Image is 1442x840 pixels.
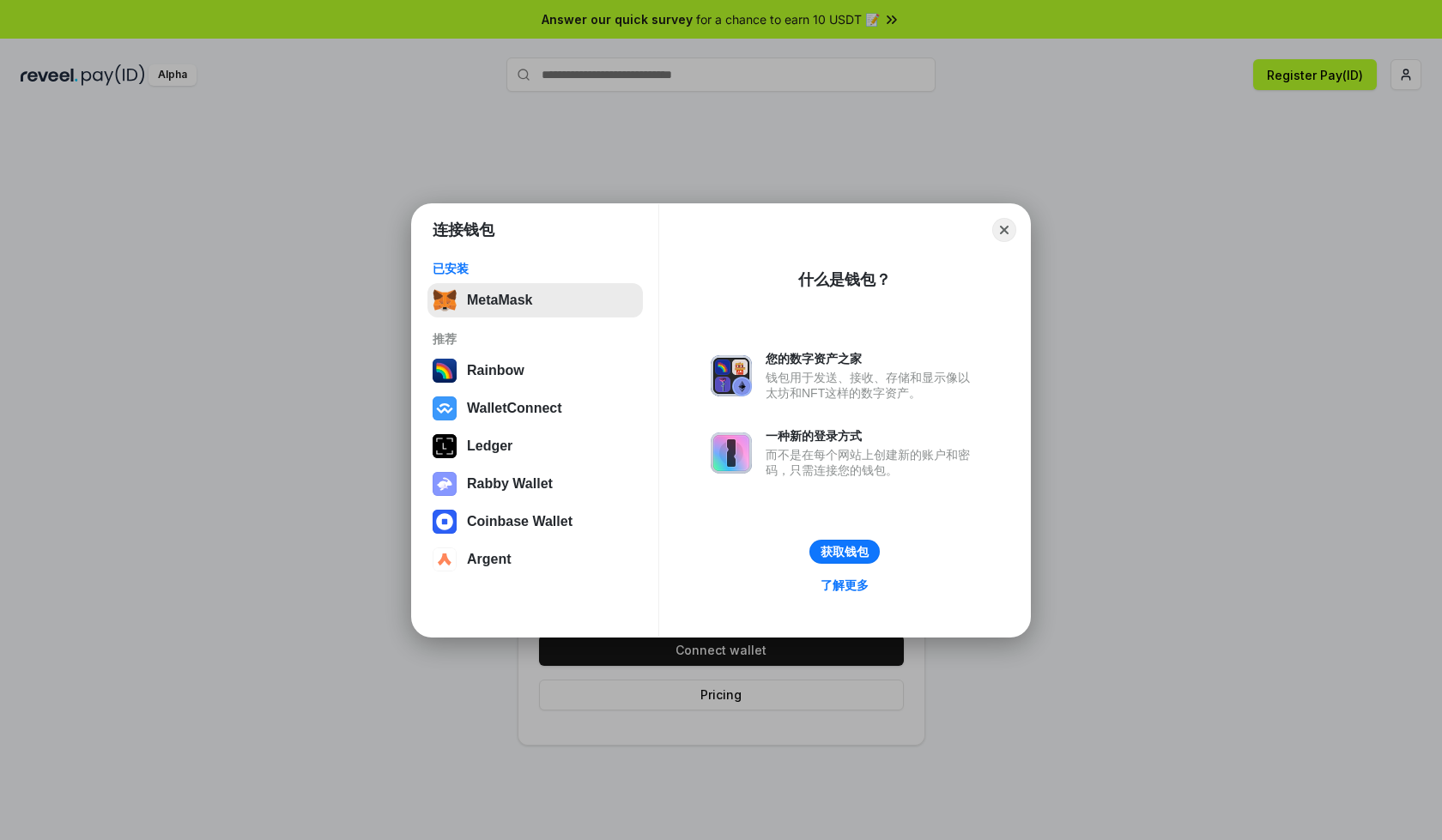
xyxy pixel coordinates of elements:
[433,547,457,571] img: svg+xml,%3Csvg%20width%3D%2228%22%20height%3D%2228%22%20viewBox%3D%220%200%2028%2028%22%20fill%3D...
[427,391,643,426] button: WalletConnect
[427,429,643,463] button: Ledger
[766,351,978,366] div: 您的数字资产之家
[467,438,512,454] div: Ledger
[427,505,643,539] button: Coinbase Wallet
[433,434,457,458] img: svg+xml,%3Csvg%20xmlns%3D%22http%3A%2F%2Fwww.w3.org%2F2000%2Fsvg%22%20width%3D%2228%22%20height%3...
[433,359,457,383] img: svg+xml,%3Csvg%20width%3D%22120%22%20height%3D%22120%22%20viewBox%3D%220%200%20120%20120%22%20fil...
[427,542,643,577] button: Argent
[433,220,494,240] h1: 连接钱包
[766,447,978,478] div: 而不是在每个网站上创建新的账户和密码，只需连接您的钱包。
[427,354,643,388] button: Rainbow
[433,331,638,347] div: 推荐
[766,428,978,444] div: 一种新的登录方式
[427,467,643,501] button: Rabby Wallet
[711,432,752,474] img: svg+xml,%3Csvg%20xmlns%3D%22http%3A%2F%2Fwww.w3.org%2F2000%2Fsvg%22%20fill%3D%22none%22%20viewBox...
[467,401,562,416] div: WalletConnect
[427,283,643,317] button: MetaMask
[766,370,978,401] div: 钱包用于发送、接收、存储和显示像以太坊和NFT这样的数字资产。
[821,544,869,559] div: 获取钱包
[433,472,457,496] img: svg+xml,%3Csvg%20xmlns%3D%22http%3A%2F%2Fwww.w3.org%2F2000%2Fsvg%22%20fill%3D%22none%22%20viewBox...
[433,510,457,534] img: svg+xml,%3Csvg%20width%3D%2228%22%20height%3D%2228%22%20viewBox%3D%220%200%2028%2028%22%20fill%3D...
[821,577,869,593] div: 了解更多
[433,288,457,312] img: svg+xml,%3Csvg%20fill%3D%22none%22%20height%3D%2233%22%20viewBox%3D%220%200%2035%2033%22%20width%...
[467,514,573,529] div: Coinbase Wallet
[467,293,532,308] div: MetaMask
[433,261,638,276] div: 已安装
[810,574,879,596] a: 了解更多
[467,552,512,567] div: Argent
[992,218,1016,242] button: Close
[798,269,891,290] div: 什么是钱包？
[467,476,553,492] div: Rabby Wallet
[433,396,457,420] img: svg+xml,%3Csvg%20width%3D%2228%22%20height%3D%2228%22%20viewBox%3D%220%200%2028%2028%22%20fill%3D...
[467,363,524,378] div: Rainbow
[809,540,880,564] button: 获取钱包
[711,355,752,396] img: svg+xml,%3Csvg%20xmlns%3D%22http%3A%2F%2Fwww.w3.org%2F2000%2Fsvg%22%20fill%3D%22none%22%20viewBox...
